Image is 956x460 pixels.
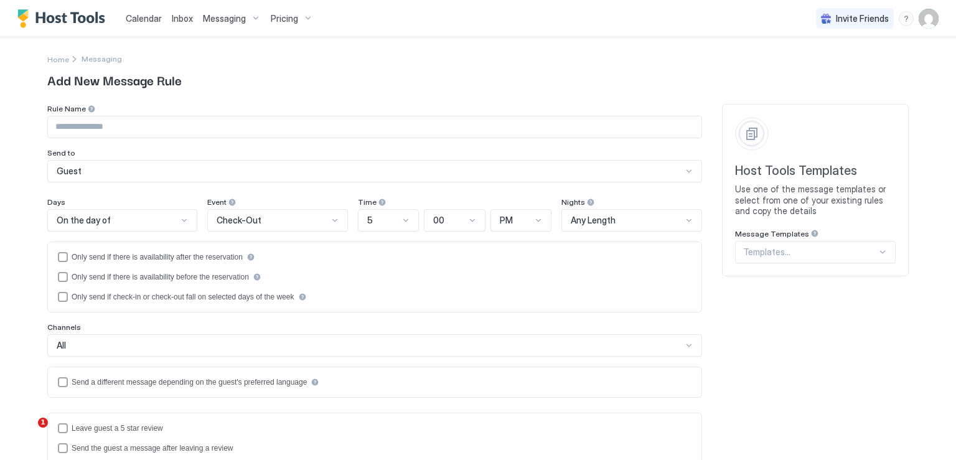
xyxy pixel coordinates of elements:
span: 00 [433,215,444,226]
span: Event [207,197,227,207]
div: reviewEnabled [58,423,691,433]
a: Inbox [172,12,193,25]
div: Only send if there is availability after the reservation [72,253,243,261]
div: Only send if check-in or check-out fall on selected days of the week [72,293,294,301]
span: Guest [57,166,82,177]
span: Inbox [172,13,193,24]
span: Add New Message Rule [47,70,909,89]
div: Only send if there is availability before the reservation [72,273,249,281]
span: Nights [561,197,585,207]
div: languagesEnabled [58,377,691,387]
span: Check-Out [217,215,261,226]
div: Send a different message depending on the guest's preferred language [72,378,307,387]
span: Channels [47,322,81,332]
span: All [57,340,66,351]
span: Messaging [82,54,122,63]
span: Send to [47,148,75,157]
span: Calendar [126,13,162,24]
input: Input Field [48,116,701,138]
div: Breadcrumb [82,54,122,63]
span: PM [500,215,513,226]
div: menu [899,11,914,26]
span: Host Tools Templates [735,163,896,179]
span: Any Length [571,215,616,226]
span: Home [47,55,69,64]
div: beforeReservation [58,272,691,282]
span: Use one of the message templates or select from one of your existing rules and copy the details [735,184,896,217]
span: 5 [367,215,373,226]
div: isLimited [58,292,691,302]
span: Pricing [271,13,298,24]
div: User profile [919,9,939,29]
div: Breadcrumb [47,52,69,65]
span: Message Templates [735,229,809,238]
span: Days [47,197,65,207]
div: afterReservation [58,252,691,262]
iframe: Intercom live chat [12,418,42,448]
a: Calendar [126,12,162,25]
span: Time [358,197,377,207]
span: 1 [38,418,48,428]
div: sendMessageAfterLeavingReview [58,443,691,453]
a: Host Tools Logo [17,9,111,28]
span: Invite Friends [836,13,889,24]
span: Messaging [203,13,246,24]
div: Send the guest a message after leaving a review [72,444,233,453]
a: Home [47,52,69,65]
span: Rule Name [47,104,86,113]
div: Leave guest a 5 star review [72,424,163,433]
span: On the day of [57,215,111,226]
